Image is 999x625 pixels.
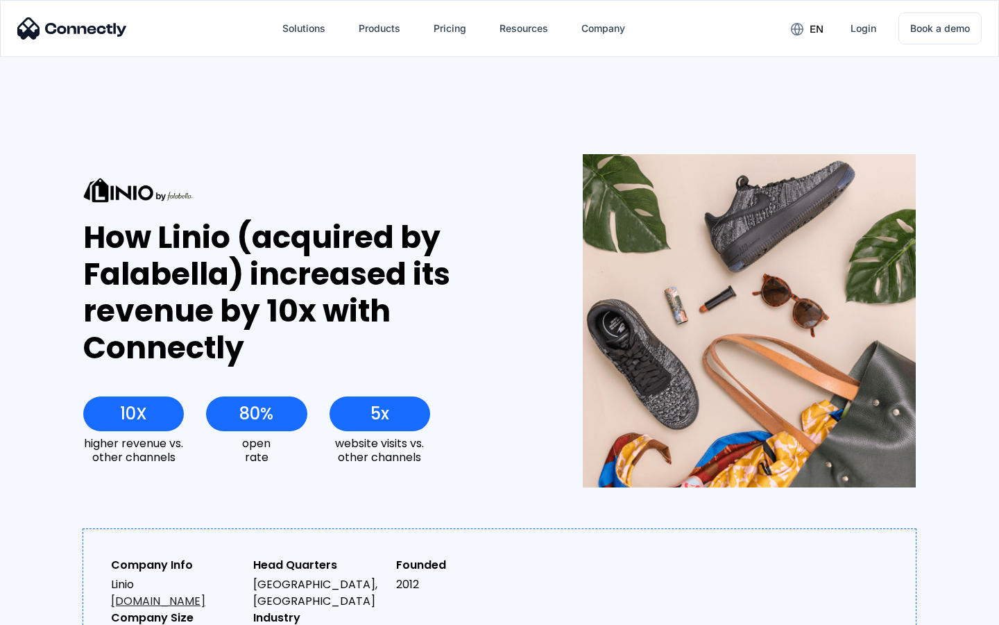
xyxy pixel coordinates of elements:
div: Founded [396,557,527,574]
div: Pricing [434,19,466,38]
div: 2012 [396,576,527,593]
aside: Language selected: English [14,601,83,620]
div: Company Info [111,557,242,574]
div: Products [348,12,411,45]
a: Pricing [422,12,477,45]
div: Resources [488,12,559,45]
div: [GEOGRAPHIC_DATA], [GEOGRAPHIC_DATA] [253,576,384,610]
div: Solutions [271,12,336,45]
div: open rate [206,437,307,463]
div: en [810,19,823,39]
div: How Linio (acquired by Falabella) increased its revenue by 10x with Connectly [83,219,532,366]
div: 5x [370,404,389,424]
ul: Language list [28,601,83,620]
div: Company [570,12,636,45]
div: Solutions [282,19,325,38]
div: en [780,18,834,39]
img: Connectly Logo [17,17,127,40]
a: Login [839,12,887,45]
div: Login [851,19,876,38]
div: Products [359,19,400,38]
div: Linio [111,576,242,610]
div: 80% [239,404,273,424]
a: Book a demo [898,12,982,44]
div: Head Quarters [253,557,384,574]
div: website visits vs. other channels [330,437,430,463]
div: Resources [499,19,548,38]
div: higher revenue vs. other channels [83,437,184,463]
div: Company [581,19,625,38]
a: [DOMAIN_NAME] [111,593,205,609]
div: 10X [120,404,147,424]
